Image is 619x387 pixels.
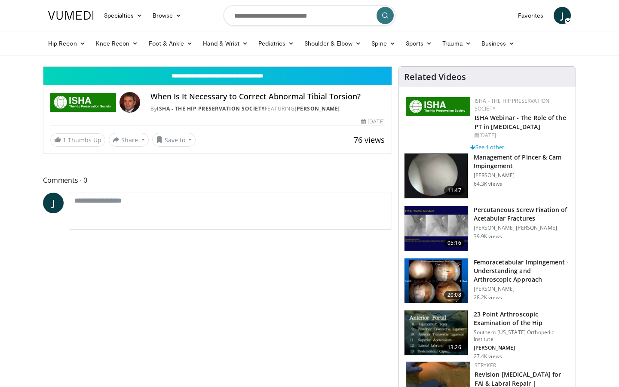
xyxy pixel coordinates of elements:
a: Favorites [513,7,549,24]
a: J [43,193,64,213]
a: Trauma [437,35,476,52]
img: ISHA - The Hip Preservation Society [50,92,116,113]
a: Knee Recon [91,35,144,52]
span: 20:08 [444,291,465,299]
a: Shoulder & Elbow [299,35,366,52]
p: 64.3K views [474,181,502,187]
p: 28.2K views [474,294,502,301]
a: 1 Thumbs Up [50,133,105,147]
div: [DATE] [475,132,569,139]
h4: When Is It Necessary to Correct Abnormal Tibial Torsion? [150,92,384,101]
span: 11:47 [444,186,465,195]
span: Comments 0 [43,175,392,186]
a: Specialties [99,7,147,24]
a: 05:16 Percutaneous Screw Fixation of Acetabular Fractures [PERSON_NAME] [PERSON_NAME] 39.9K views [404,206,570,251]
a: See 1 other [470,143,504,151]
img: oa8B-rsjN5HfbTbX4xMDoxOjBrO-I4W8.150x105_q85_crop-smart_upscale.jpg [404,310,468,355]
a: Sports [401,35,438,52]
a: 11:47 Management of Pincer & Cam Impingement [PERSON_NAME] 64.3K views [404,153,570,199]
a: J [554,7,571,24]
span: 1 [63,136,66,144]
img: VuMedi Logo [48,11,94,20]
span: 05:16 [444,239,465,247]
p: 27.4K views [474,353,502,360]
p: 39.9K views [474,233,502,240]
button: Save to [152,133,196,147]
h3: Management of Pincer & Cam Impingement [474,153,570,170]
img: Avatar [120,92,140,113]
h3: Percutaneous Screw Fixation of Acetabular Fractures [474,206,570,223]
a: ISHA - The Hip Preservation Society [475,97,550,112]
img: 134112_0000_1.png.150x105_q85_crop-smart_upscale.jpg [404,206,468,251]
p: [PERSON_NAME] [474,286,570,292]
a: ISHA - The Hip Preservation Society [157,105,265,112]
a: 20:08 Femoracetabular Impingement - Understanding and Arthroscopic Approach [PERSON_NAME] 28.2K v... [404,258,570,304]
input: Search topics, interventions [224,5,395,26]
img: a9f71565-a949-43e5-a8b1-6790787a27eb.jpg.150x105_q85_autocrop_double_scale_upscale_version-0.2.jpg [406,97,470,116]
span: 13:26 [444,343,465,352]
a: Pediatrics [253,35,299,52]
button: Share [109,133,149,147]
a: Hip Recon [43,35,91,52]
div: [DATE] [361,118,384,126]
img: 410288_3.png.150x105_q85_crop-smart_upscale.jpg [404,258,468,303]
h3: Femoracetabular Impingement - Understanding and Arthroscopic Approach [474,258,570,284]
p: Southern [US_STATE] Orthopedic Institute [474,329,570,343]
p: [PERSON_NAME] [PERSON_NAME] [474,224,570,231]
a: Business [476,35,520,52]
a: Foot & Ankle [144,35,198,52]
a: 13:26 23 Point Arthroscopic Examination of the Hip Southern [US_STATE] Orthopedic Institute [PERS... [404,310,570,360]
h4: Related Videos [404,72,466,82]
a: Stryker [475,362,496,369]
p: [PERSON_NAME] [474,172,570,179]
a: ISHA Webinar - The Role of the PT in [MEDICAL_DATA] [475,114,566,131]
p: [PERSON_NAME] [474,344,570,351]
a: Browse [147,7,187,24]
div: By FEATURING [150,105,384,113]
a: Spine [366,35,400,52]
span: 76 views [354,135,385,145]
h3: 23 Point Arthroscopic Examination of the Hip [474,310,570,327]
img: 38483_0000_3.png.150x105_q85_crop-smart_upscale.jpg [404,154,468,198]
a: [PERSON_NAME] [294,105,340,112]
a: Hand & Wrist [198,35,253,52]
